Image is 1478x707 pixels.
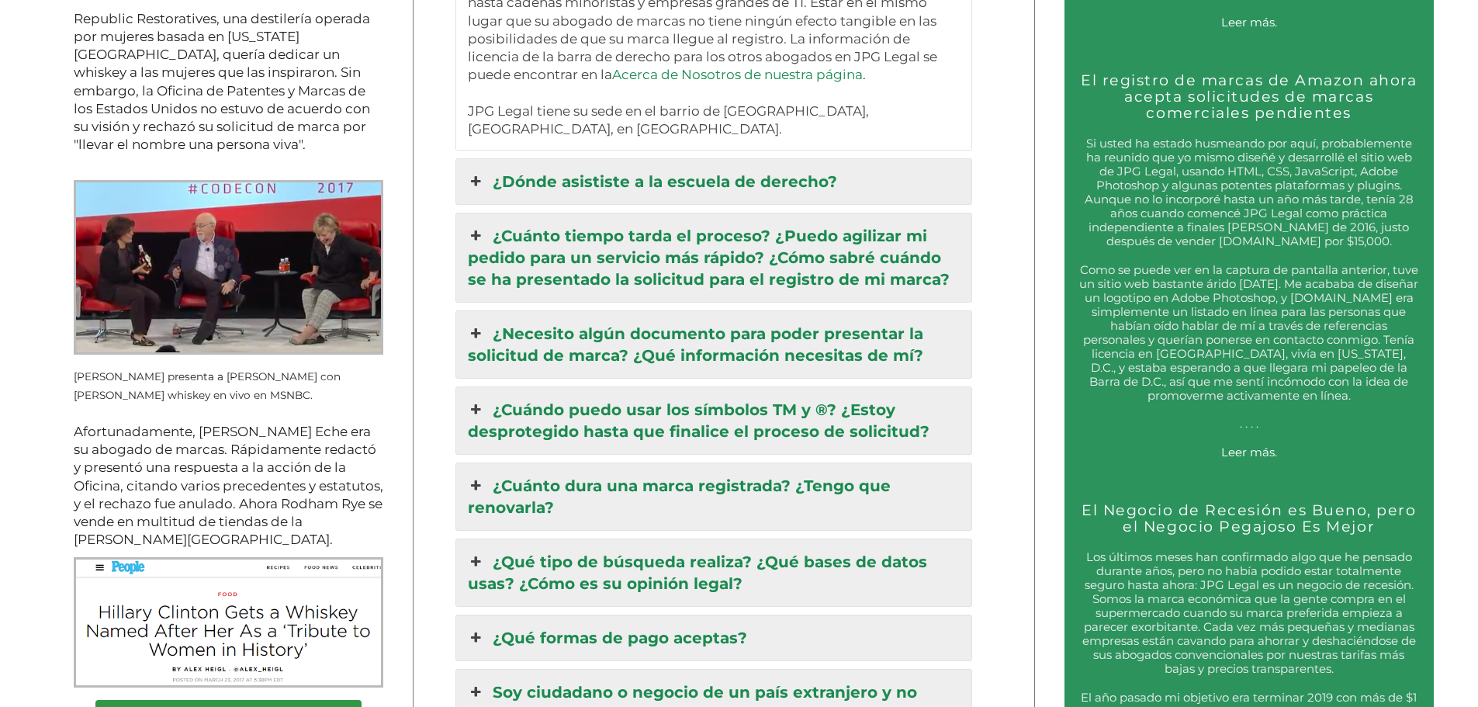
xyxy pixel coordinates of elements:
a: Leer más. [1221,445,1277,459]
small: [PERSON_NAME] presenta a [PERSON_NAME] con [PERSON_NAME] whiskey en vivo en MSNBC. [74,370,341,401]
a: ¿Qué formas de pago aceptas? [456,615,972,660]
p: Como se puede ver en la captura de pantalla anterior, tuve un sitio web bastante árido [DATE]. Me... [1079,263,1419,431]
a: El registro de marcas de Amazon ahora acepta solicitudes de marcas comerciales pendientes [1081,71,1417,122]
a: Acerca de Nosotros de nuestra página [612,67,863,82]
p: Afortunadamente, [PERSON_NAME] Eche era su abogado de marcas. Rápidamente redactó y presentó una ... [74,423,383,549]
a: ¿Cuándo puedo usar los símbolos TM y ®? ¿Estoy desprotegido hasta que finalice el proceso de soli... [456,387,972,454]
a: ¿Qué tipo de búsqueda realiza? ¿Qué bases de datos usas? ¿Cómo es su opinión legal? [456,539,972,606]
a: El Negocio de Recesión es Bueno, pero el Negocio Pegajoso Es Mejor [1082,501,1416,535]
img: Captura de pantalla de Rodham Rye People [74,557,383,688]
p: Republic Restoratives, una destilería operada por mujeres basada en [US_STATE][GEOGRAPHIC_DATA], ... [74,10,383,154]
img: Kara Swisher presenta a Hillary Clinton con Rodham Rye en directo en MSNBC. [74,180,383,355]
a: ¿Necesito algún documento para poder presentar la solicitud de marca? ¿Qué información necesitas ... [456,311,972,378]
p: Los últimos meses han confirmado algo que he pensado durante años, pero no había podido estar tot... [1079,550,1419,676]
p: Si usted ha estado husmeando por aquí, probablemente ha reunido que yo mismo diseñé y desarrollé ... [1079,137,1419,248]
a: ¿Cuánto tiempo tarda el proceso? ¿Puedo agilizar mi pedido para un servicio más rápido? ¿Cómo sab... [456,213,972,302]
a: ¿Cuánto dura una marca registrada? ¿Tengo que renovarla? [456,463,972,530]
a: ¿Dónde asististe a la escuela de derecho? [456,159,972,204]
a: Leer más. [1221,15,1277,29]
